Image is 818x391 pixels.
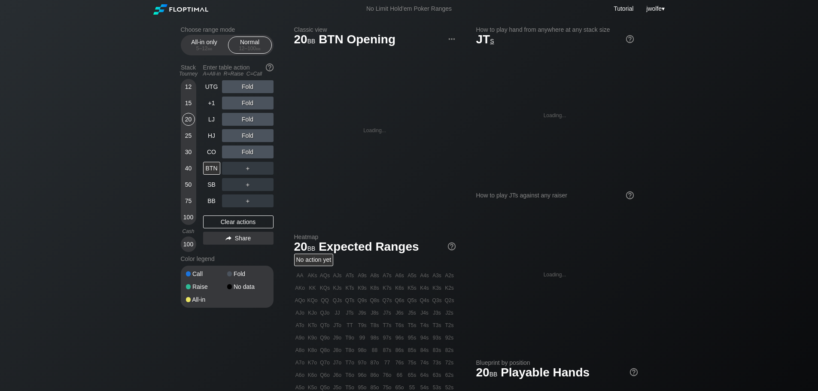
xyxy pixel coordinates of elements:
[232,45,268,52] div: 12 – 100
[203,215,274,228] div: Clear actions
[230,37,270,53] div: Normal
[319,307,331,319] div: QJo
[222,129,274,142] div: Fold
[447,34,456,44] img: ellipsis.fd386fe8.svg
[544,272,566,278] div: Loading...
[644,4,666,13] div: ▾
[319,344,331,356] div: Q8o
[307,294,319,306] div: KQo
[444,307,456,319] div: J2s
[356,332,368,344] div: 99
[294,233,456,240] h2: Heatmap
[394,332,406,344] div: 96s
[307,344,319,356] div: K8o
[381,307,393,319] div: J7s
[444,294,456,306] div: Q2s
[406,307,418,319] div: J5s
[186,271,227,277] div: Call
[319,270,331,282] div: AQs
[222,80,274,93] div: Fold
[222,178,274,191] div: ＋
[406,319,418,331] div: T5s
[431,270,443,282] div: A3s
[406,369,418,381] div: 65s
[381,270,393,282] div: A7s
[490,36,494,45] span: s
[344,369,356,381] div: T6o
[153,4,208,15] img: Floptimal logo
[182,194,195,207] div: 75
[307,319,319,331] div: KTo
[444,319,456,331] div: T2s
[419,344,431,356] div: 84s
[186,284,227,290] div: Raise
[319,319,331,331] div: QTo
[625,34,635,44] img: help.32db89a4.svg
[356,319,368,331] div: T9s
[419,294,431,306] div: Q4s
[319,294,331,306] div: QQ
[177,61,200,80] div: Stack
[476,26,634,33] h2: How to play hand from anywhere at any stack size
[406,357,418,369] div: 75s
[186,45,222,52] div: 5 – 12
[475,366,499,380] span: 20
[344,270,356,282] div: ATs
[182,211,195,224] div: 100
[307,36,316,45] span: bb
[356,307,368,319] div: J9s
[444,282,456,294] div: K2s
[431,344,443,356] div: 83s
[381,357,393,369] div: 77
[356,282,368,294] div: K9s
[394,270,406,282] div: A6s
[182,80,195,93] div: 12
[419,270,431,282] div: A4s
[406,344,418,356] div: 85s
[629,367,639,377] img: help.32db89a4.svg
[227,271,268,277] div: Fold
[476,192,634,199] div: How to play JTs against any raiser
[444,270,456,282] div: A2s
[431,369,443,381] div: 63s
[294,270,306,282] div: AA
[203,97,220,109] div: +1
[222,97,274,109] div: Fold
[544,112,566,118] div: Loading...
[381,369,393,381] div: 76o
[406,270,418,282] div: A5s
[381,319,393,331] div: T7s
[431,332,443,344] div: 93s
[203,80,220,93] div: UTG
[203,71,274,77] div: A=All-in R=Raise C=Call
[419,332,431,344] div: 94s
[625,191,635,200] img: help.32db89a4.svg
[431,307,443,319] div: J3s
[182,97,195,109] div: 15
[363,127,386,133] div: Loading...
[182,113,195,126] div: 20
[356,344,368,356] div: 98o
[344,344,356,356] div: T8o
[419,369,431,381] div: 64s
[490,369,498,378] span: bb
[256,45,261,52] span: bb
[331,270,344,282] div: AJs
[369,294,381,306] div: Q8s
[369,270,381,282] div: A8s
[369,357,381,369] div: 87o
[203,162,220,175] div: BTN
[646,5,662,12] span: jwolfe
[185,37,224,53] div: All-in only
[369,332,381,344] div: 98s
[356,369,368,381] div: 96o
[294,254,334,266] div: No action yet
[394,282,406,294] div: K6s
[394,319,406,331] div: T6s
[356,270,368,282] div: A9s
[307,243,316,252] span: bb
[319,369,331,381] div: Q6o
[203,194,220,207] div: BB
[294,344,306,356] div: A8o
[419,282,431,294] div: K4s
